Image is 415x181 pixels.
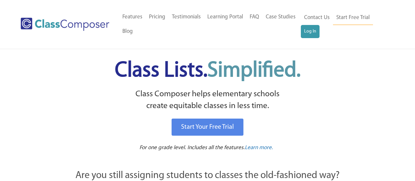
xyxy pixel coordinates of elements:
[39,88,376,112] p: Class Composer helps elementary schools create equitable classes in less time.
[181,124,234,130] span: Start Your Free Trial
[169,10,204,24] a: Testimonials
[246,10,262,24] a: FAQ
[119,10,146,24] a: Features
[245,145,273,150] span: Learn more.
[21,18,109,31] img: Class Composer
[172,119,243,136] a: Start Your Free Trial
[146,10,169,24] a: Pricing
[204,10,246,24] a: Learning Portal
[139,145,245,150] span: For one grade level. Includes all the features.
[119,24,136,39] a: Blog
[262,10,299,24] a: Case Studies
[245,144,273,152] a: Learn more.
[119,10,301,39] nav: Header Menu
[115,60,301,81] span: Class Lists.
[207,60,301,81] span: Simplified.
[301,11,333,25] a: Contact Us
[301,25,320,38] a: Log In
[301,11,389,38] nav: Header Menu
[333,11,373,25] a: Start Free Trial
